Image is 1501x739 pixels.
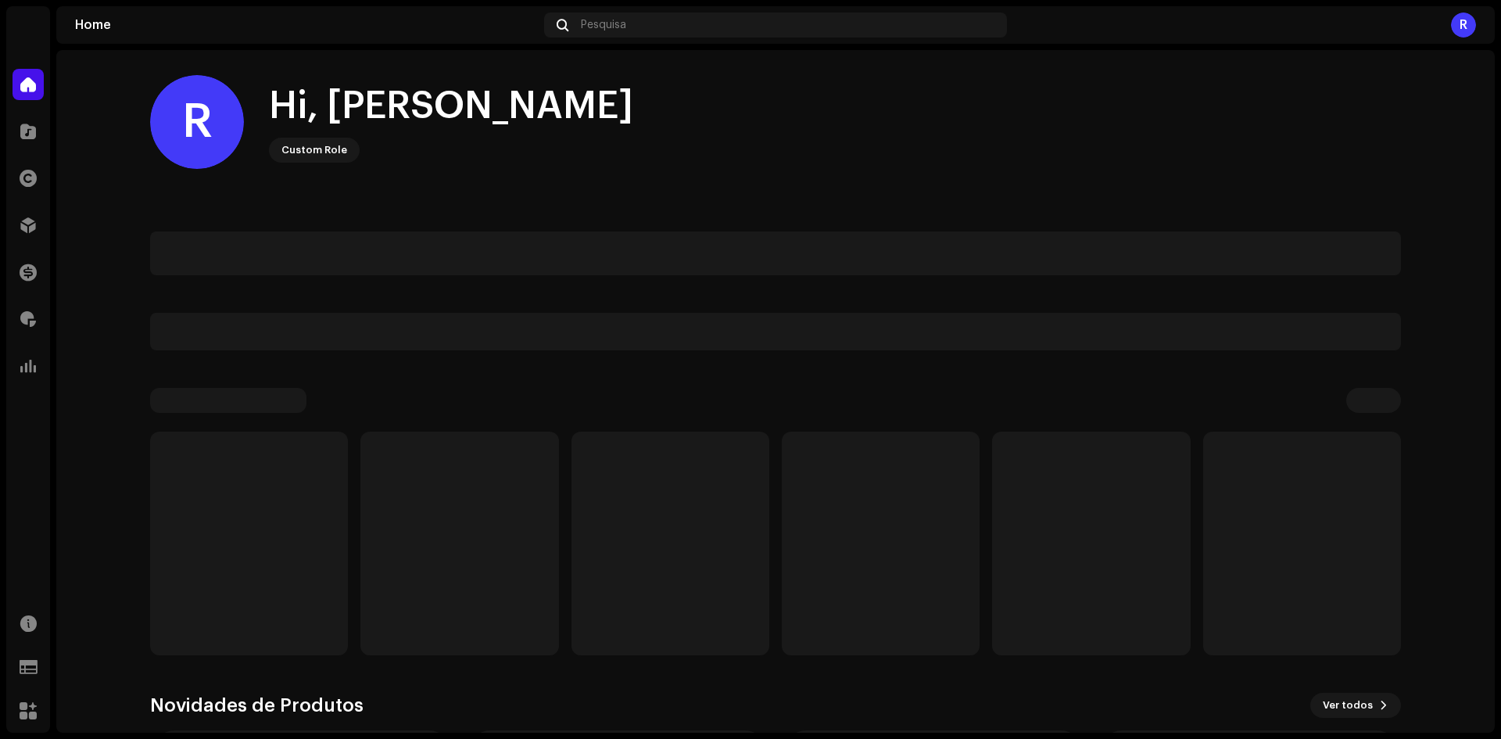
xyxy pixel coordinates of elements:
[75,19,538,31] div: Home
[1310,693,1401,718] button: Ver todos
[1451,13,1476,38] div: R
[150,693,364,718] h3: Novidades de Produtos
[269,81,633,131] div: Hi, [PERSON_NAME]
[581,19,626,31] span: Pesquisa
[281,141,347,160] div: Custom Role
[150,75,244,169] div: R
[1323,690,1373,721] span: Ver todos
